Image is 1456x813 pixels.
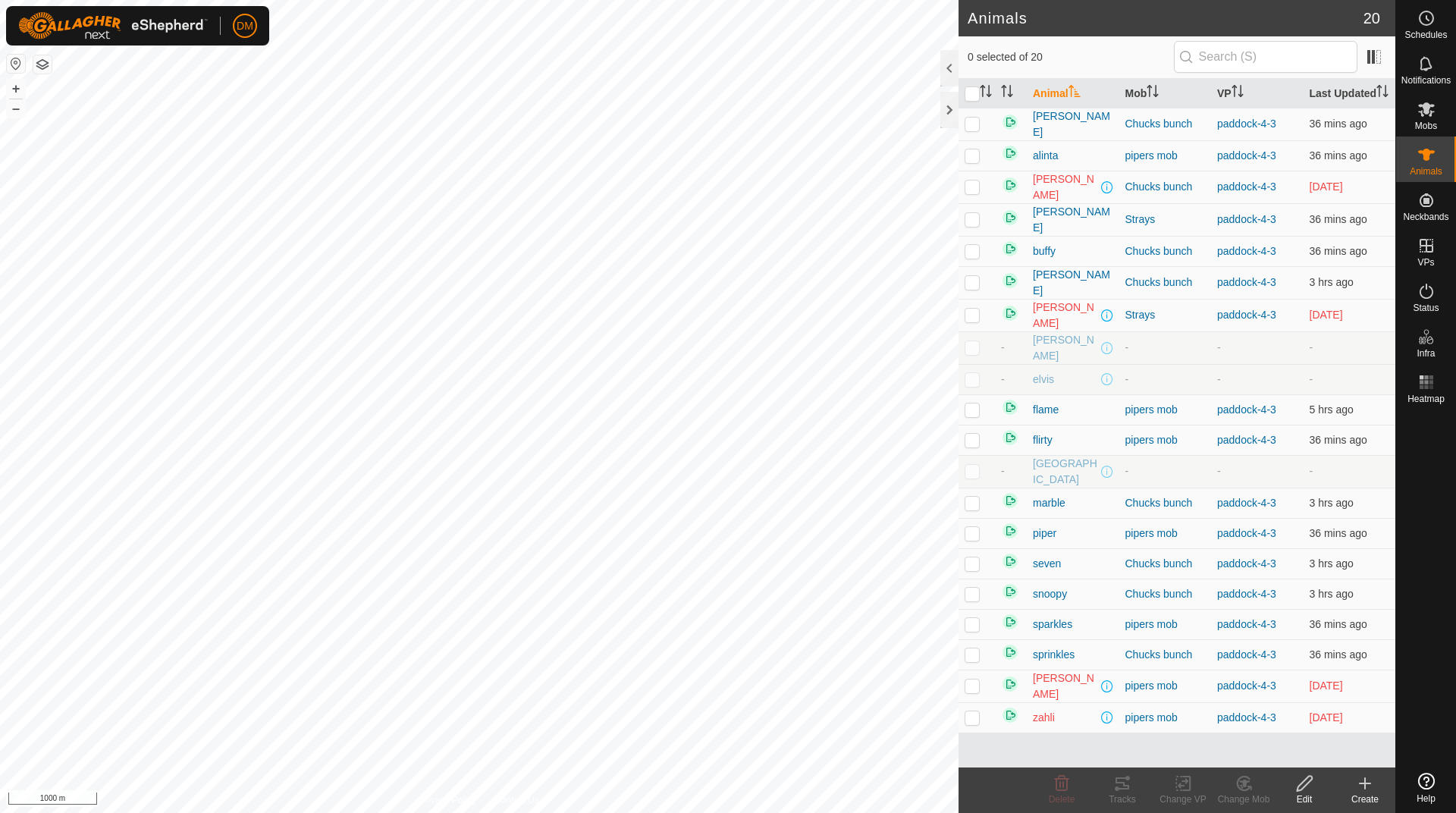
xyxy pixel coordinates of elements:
[1125,275,1206,290] div: Chucks bunch
[1033,372,1054,388] span: elvis
[494,793,539,807] a: Contact Us
[7,55,25,73] button: Reset Map
[1310,618,1367,630] span: 3 Oct 2025, 9:36 am
[1001,552,1019,570] img: returning on
[1001,240,1019,258] img: returning on
[1404,30,1447,39] span: Schedules
[1217,527,1276,539] a: paddock-4-3
[1232,87,1244,99] p-sorticon: Activate to sort
[1310,373,1313,385] span: -
[1174,41,1357,73] input: Search (S)
[1033,495,1065,511] span: marble
[1125,148,1206,164] div: pipers mob
[968,9,1363,27] h2: Animals
[1310,118,1367,130] span: 3 Oct 2025, 9:36 am
[1125,179,1206,195] div: Chucks bunch
[1217,180,1276,193] a: paddock-4-3
[1310,588,1354,600] span: 3 Oct 2025, 7:06 am
[1033,267,1113,299] span: [PERSON_NAME]
[1310,497,1354,509] span: 3 Oct 2025, 6:36 am
[1153,793,1213,806] div: Change VP
[1125,586,1206,602] div: Chucks bunch
[1310,680,1343,692] span: 1 Oct 2025, 9:06 pm
[1217,118,1276,130] a: paddock-4-3
[1310,557,1354,570] span: 3 Oct 2025, 7:06 am
[1033,171,1098,203] span: [PERSON_NAME]
[1125,556,1206,572] div: Chucks bunch
[7,80,25,98] button: +
[1310,149,1367,162] span: 3 Oct 2025, 9:36 am
[1001,643,1019,661] img: returning on
[1033,243,1056,259] span: buffy
[1217,213,1276,225] a: paddock-4-3
[1125,116,1206,132] div: Chucks bunch
[1147,87,1159,99] p-sorticon: Activate to sort
[1310,648,1367,661] span: 3 Oct 2025, 9:36 am
[1125,307,1206,323] div: Strays
[1217,557,1276,570] a: paddock-4-3
[1217,276,1276,288] a: paddock-4-3
[1001,706,1019,724] img: returning on
[1033,670,1098,702] span: [PERSON_NAME]
[1125,526,1206,541] div: pipers mob
[1217,403,1276,416] a: paddock-4-3
[1001,209,1019,227] img: returning on
[980,87,992,99] p-sorticon: Activate to sort
[1274,793,1335,806] div: Edit
[1033,148,1058,164] span: alinta
[1310,465,1313,477] span: -
[1125,340,1206,356] div: -
[1001,144,1019,162] img: returning on
[1217,711,1276,724] a: paddock-4-3
[1068,87,1081,99] p-sorticon: Activate to sort
[1217,465,1221,477] app-display-virtual-paddock-transition: -
[1033,204,1113,236] span: [PERSON_NAME]
[1310,434,1367,446] span: 3 Oct 2025, 9:36 am
[237,18,253,34] span: DM
[1415,121,1437,130] span: Mobs
[1217,680,1276,692] a: paddock-4-3
[1401,76,1451,85] span: Notifications
[968,49,1174,65] span: 0 selected of 20
[7,99,25,118] button: –
[1335,793,1395,806] div: Create
[1125,432,1206,448] div: pipers mob
[1001,428,1019,447] img: returning on
[1217,245,1276,257] a: paddock-4-3
[1310,180,1343,193] span: 2 Oct 2025, 8:06 am
[1092,793,1153,806] div: Tracks
[1033,617,1072,633] span: sparkles
[1310,711,1343,724] span: 1 Oct 2025, 3:06 pm
[1217,497,1276,509] a: paddock-4-3
[1001,465,1005,477] span: -
[1033,402,1059,418] span: flame
[1403,212,1448,221] span: Neckbands
[1363,7,1380,30] span: 20
[1033,647,1075,663] span: sprinkles
[1211,79,1304,108] th: VP
[18,12,208,39] img: Gallagher Logo
[1001,304,1019,322] img: returning on
[1033,456,1098,488] span: [GEOGRAPHIC_DATA]
[1125,710,1206,726] div: pipers mob
[1310,527,1367,539] span: 3 Oct 2025, 9:36 am
[1119,79,1212,108] th: Mob
[1001,87,1013,99] p-sorticon: Activate to sort
[1217,648,1276,661] a: paddock-4-3
[1410,167,1442,176] span: Animals
[1001,522,1019,540] img: returning on
[1049,794,1075,805] span: Delete
[1310,245,1367,257] span: 3 Oct 2025, 9:36 am
[1125,212,1206,228] div: Strays
[1217,373,1221,385] app-display-virtual-paddock-transition: -
[1033,332,1098,364] span: [PERSON_NAME]
[1125,647,1206,663] div: Chucks bunch
[1033,108,1113,140] span: [PERSON_NAME]
[1001,398,1019,416] img: returning on
[1033,586,1067,602] span: snoopy
[1217,309,1276,321] a: paddock-4-3
[1417,349,1435,358] span: Infra
[1125,402,1206,418] div: pipers mob
[1033,556,1061,572] span: seven
[1001,373,1005,385] span: -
